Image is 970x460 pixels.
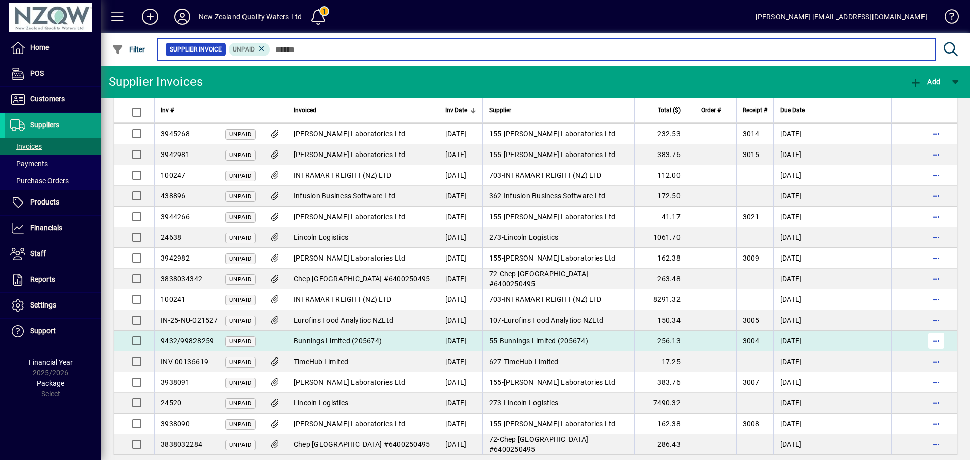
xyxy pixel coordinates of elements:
[229,131,252,138] span: Unpaid
[773,372,891,393] td: [DATE]
[229,193,252,200] span: Unpaid
[109,40,148,59] button: Filter
[634,393,695,414] td: 7490.32
[161,105,174,116] span: Inv #
[229,43,270,56] mat-chip: Payment Status: Unpaid
[294,378,406,386] span: [PERSON_NAME] Laboratories Ltd
[928,416,944,432] button: More options
[504,295,601,303] span: INTRAMAR FREIGHT (NZ) LTD
[109,74,203,90] div: Supplier Invoices
[233,46,255,53] span: Unpaid
[229,173,252,179] span: Unpaid
[229,338,252,345] span: Unpaid
[166,8,199,26] button: Profile
[5,293,101,318] a: Settings
[773,186,891,207] td: [DATE]
[482,434,634,455] td: -
[30,121,59,129] span: Suppliers
[5,138,101,155] a: Invoices
[439,144,482,165] td: [DATE]
[504,130,616,138] span: [PERSON_NAME] Laboratories Ltd
[229,400,252,407] span: Unpaid
[756,9,927,25] div: [PERSON_NAME] [EMAIL_ADDRESS][DOMAIN_NAME]
[489,192,502,200] span: 362
[445,105,467,116] span: Inv Date
[489,270,588,288] span: Chep [GEOGRAPHIC_DATA] #6400250495
[229,214,252,221] span: Unpaid
[229,359,252,366] span: Unpaid
[229,318,252,324] span: Unpaid
[773,414,891,434] td: [DATE]
[439,165,482,186] td: [DATE]
[294,357,349,366] span: TimeHub Limited
[30,198,59,206] span: Products
[634,207,695,227] td: 41.17
[482,269,634,289] td: -
[134,8,166,26] button: Add
[504,316,603,324] span: Eurofins Food Analytioc NZLtd
[5,190,101,215] a: Products
[294,192,396,200] span: Infusion Business Software Ltd
[294,337,382,345] span: Bunnings Limited (205674)
[634,414,695,434] td: 162.38
[229,235,252,241] span: Unpaid
[504,150,616,159] span: [PERSON_NAME] Laboratories Ltd
[482,207,634,227] td: -
[489,357,502,366] span: 627
[773,331,891,351] td: [DATE]
[489,337,498,345] span: 55
[928,250,944,266] button: More options
[634,144,695,165] td: 383.76
[489,130,502,138] span: 155
[5,87,101,112] a: Customers
[439,124,482,144] td: [DATE]
[634,331,695,351] td: 256.13
[161,357,208,366] span: INV-00136619
[229,442,252,448] span: Unpaid
[489,150,502,159] span: 155
[294,105,316,116] span: Invoiced
[504,420,616,428] span: [PERSON_NAME] Laboratories Ltd
[439,310,482,331] td: [DATE]
[5,35,101,61] a: Home
[634,186,695,207] td: 172.50
[928,353,944,370] button: More options
[161,420,190,428] span: 3938090
[928,229,944,245] button: More options
[439,351,482,372] td: [DATE]
[489,213,502,221] span: 155
[5,267,101,292] a: Reports
[910,78,940,86] span: Add
[294,254,406,262] span: [PERSON_NAME] Laboratories Ltd
[439,269,482,289] td: [DATE]
[294,213,406,221] span: [PERSON_NAME] Laboratories Ltd
[30,69,44,77] span: POS
[294,399,348,407] span: Lincoln Logistics
[773,165,891,186] td: [DATE]
[489,435,498,443] span: 72
[161,316,218,324] span: IN-25-NU-021527
[482,393,634,414] td: -
[928,209,944,225] button: More options
[29,358,73,366] span: Financial Year
[773,434,891,455] td: [DATE]
[439,227,482,248] td: [DATE]
[294,295,391,303] span: INTRAMAR FREIGHT (NZ) LTD
[439,393,482,414] td: [DATE]
[439,434,482,455] td: [DATE]
[294,150,406,159] span: [PERSON_NAME] Laboratories Ltd
[500,337,588,345] span: Bunnings Limited (205674)
[10,160,48,168] span: Payments
[928,333,944,349] button: More options
[229,276,252,283] span: Unpaid
[504,192,606,200] span: Infusion Business Software Ltd
[294,440,430,448] span: Chep [GEOGRAPHIC_DATA] #6400250495
[30,224,62,232] span: Financials
[294,130,406,138] span: [PERSON_NAME] Laboratories Ltd
[489,254,502,262] span: 155
[780,105,805,116] span: Due Date
[229,255,252,262] span: Unpaid
[504,399,558,407] span: Lincoln Logistics
[773,269,891,289] td: [DATE]
[439,414,482,434] td: [DATE]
